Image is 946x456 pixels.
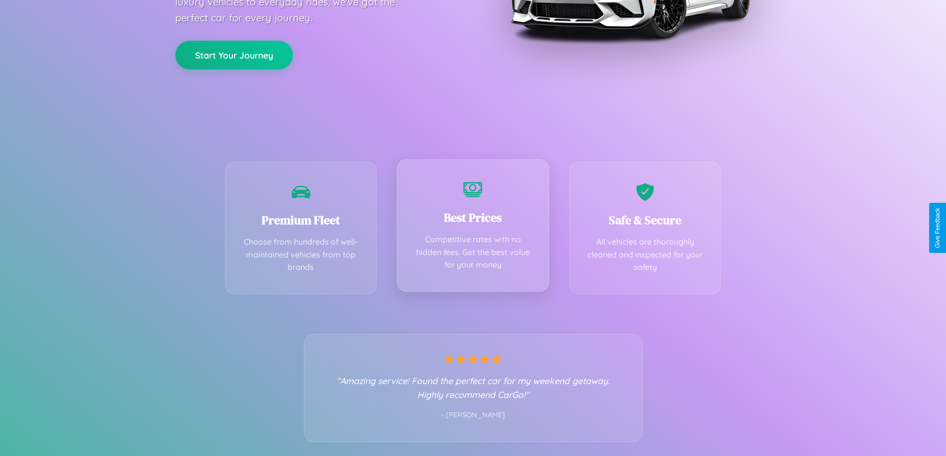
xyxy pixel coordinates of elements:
h3: Premium Fleet [240,212,362,228]
h3: Best Prices [412,209,534,226]
p: Choose from hundreds of well-maintained vehicles from top brands [240,236,362,274]
h3: Safe & Secure [584,212,706,228]
button: Start Your Journey [175,41,293,69]
p: Competitive rates with no hidden fees. Get the best value for your money [412,233,534,271]
p: "Amazing service! Found the perfect car for my weekend getaway. Highly recommend CarGo!" [324,374,622,401]
p: - [PERSON_NAME] [324,409,622,422]
div: Give Feedback [934,208,941,248]
p: All vehicles are thoroughly cleaned and inspected for your safety [584,236,706,274]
